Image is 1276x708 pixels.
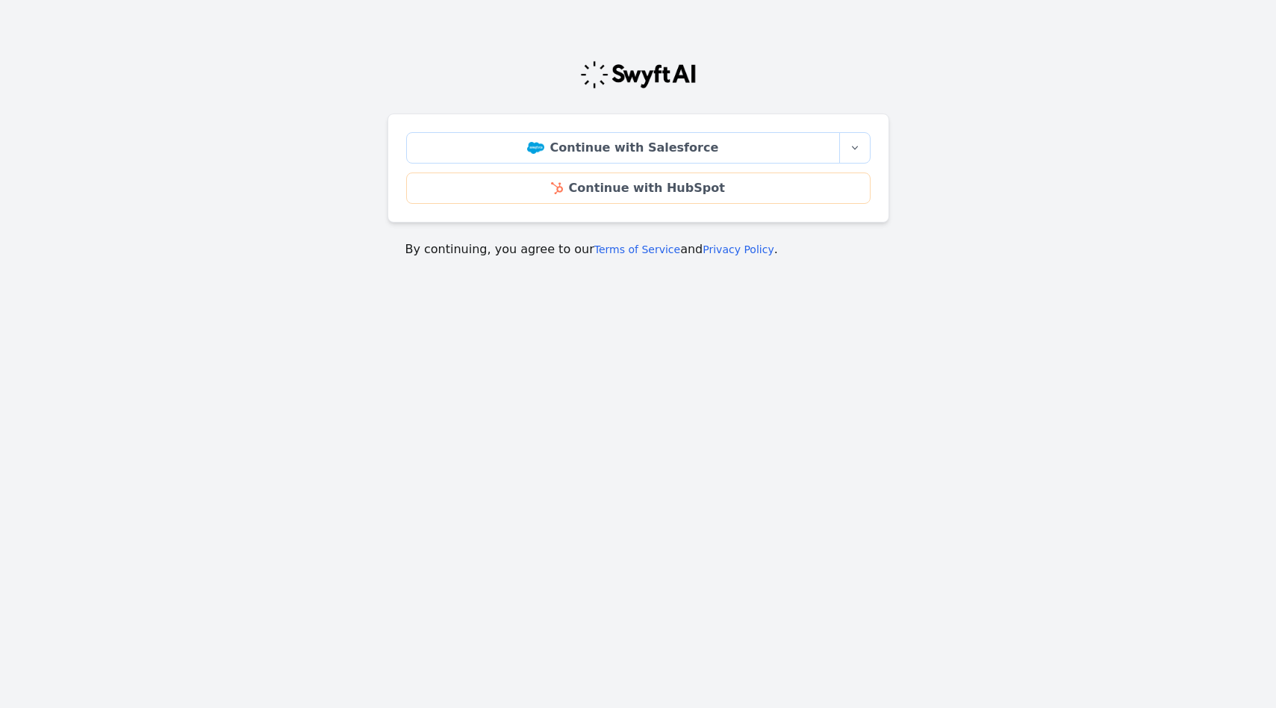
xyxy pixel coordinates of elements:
a: Terms of Service [594,243,680,255]
a: Continue with HubSpot [406,173,871,204]
img: Salesforce [527,142,544,154]
img: Swyft Logo [579,60,697,90]
a: Continue with Salesforce [406,132,840,164]
p: By continuing, you agree to our and . [405,240,871,258]
a: Privacy Policy [703,243,774,255]
img: HubSpot [551,182,562,194]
